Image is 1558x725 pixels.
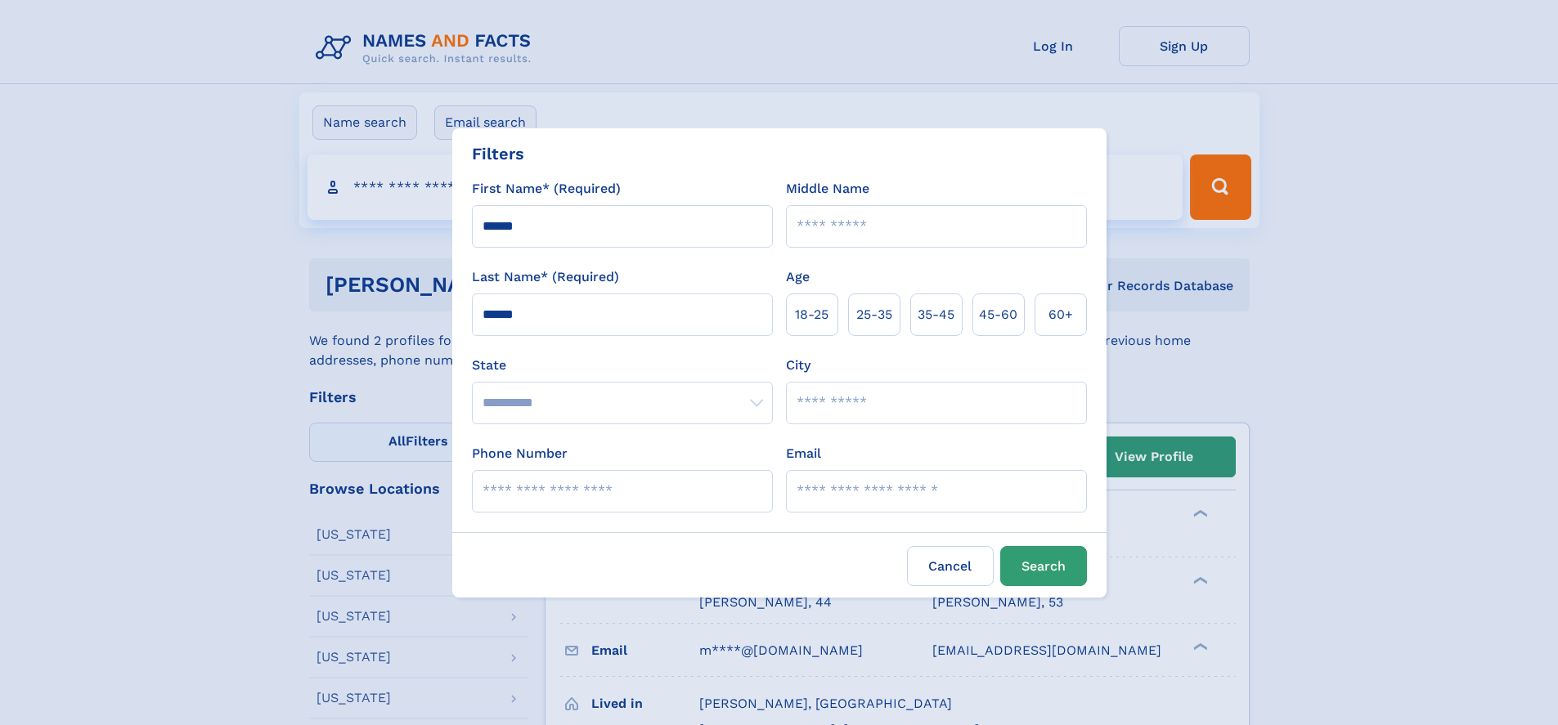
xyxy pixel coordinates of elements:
label: First Name* (Required) [472,179,621,199]
label: Cancel [907,546,994,586]
label: Age [786,267,810,287]
label: City [786,356,810,375]
div: Filters [472,141,524,166]
label: Email [786,444,821,463]
label: Last Name* (Required) [472,267,619,287]
span: 25‑35 [856,305,892,324]
span: 60+ [1048,305,1073,324]
button: Search [1000,546,1087,586]
span: 18‑25 [795,305,828,324]
span: 45‑60 [979,305,1017,324]
label: State [472,356,773,375]
label: Phone Number [472,444,568,463]
span: 35‑45 [918,305,954,324]
label: Middle Name [786,179,869,199]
